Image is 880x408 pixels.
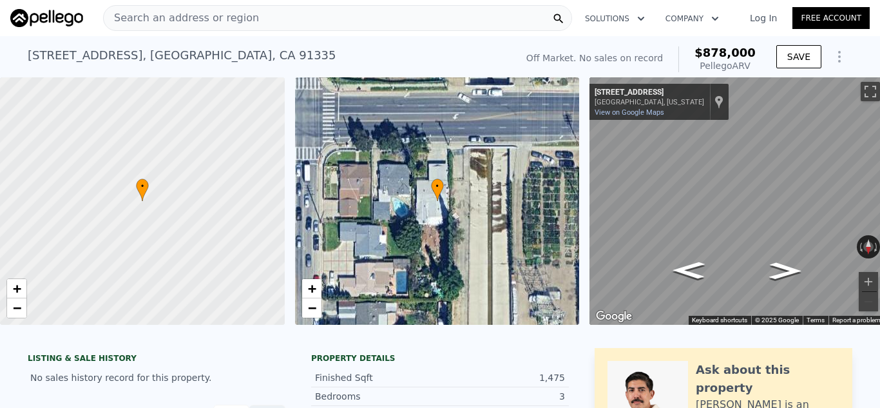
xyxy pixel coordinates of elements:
button: Show Options [827,44,852,70]
div: • [431,179,444,201]
span: • [136,180,149,192]
button: Rotate counterclockwise [857,235,864,258]
button: Company [655,7,729,30]
span: $878,000 [694,46,756,59]
img: Pellego [10,9,83,27]
div: Ask about this property [696,361,839,397]
a: Show location on map [714,95,723,109]
a: View on Google Maps [595,108,664,117]
button: Toggle fullscreen view [861,82,880,101]
div: Bedrooms [315,390,440,403]
span: + [13,280,21,296]
path: Go West, Saticoy St [756,258,815,284]
div: Property details [311,353,569,364]
a: Zoom out [302,298,321,318]
div: 3 [440,390,565,403]
span: Search an address or region [104,10,259,26]
a: Zoom in [7,279,26,298]
a: Log In [734,12,792,24]
button: Solutions [575,7,655,30]
span: • [431,180,444,192]
div: • [136,179,149,201]
div: Off Market. No sales on record [526,52,663,64]
button: SAVE [776,45,821,68]
span: − [13,300,21,316]
button: Keyboard shortcuts [692,316,747,325]
span: + [307,280,316,296]
button: Zoom in [859,272,878,291]
span: © 2025 Google [755,316,799,324]
a: Zoom in [302,279,321,298]
path: Go East, Saticoy St [659,258,718,283]
img: Google [593,308,635,325]
a: Terms (opens in new tab) [807,316,825,324]
div: [GEOGRAPHIC_DATA], [US_STATE] [595,98,704,106]
a: Free Account [792,7,870,29]
button: Zoom out [859,292,878,311]
a: Open this area in Google Maps (opens a new window) [593,308,635,325]
div: [STREET_ADDRESS] [595,88,704,98]
button: Rotate clockwise [873,235,880,258]
div: 1,475 [440,371,565,384]
span: − [307,300,316,316]
div: [STREET_ADDRESS] , [GEOGRAPHIC_DATA] , CA 91335 [28,46,336,64]
div: Finished Sqft [315,371,440,384]
button: Reset the view [863,235,874,258]
div: No sales history record for this property. [28,366,285,389]
div: LISTING & SALE HISTORY [28,353,285,366]
div: Pellego ARV [694,59,756,72]
a: Zoom out [7,298,26,318]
